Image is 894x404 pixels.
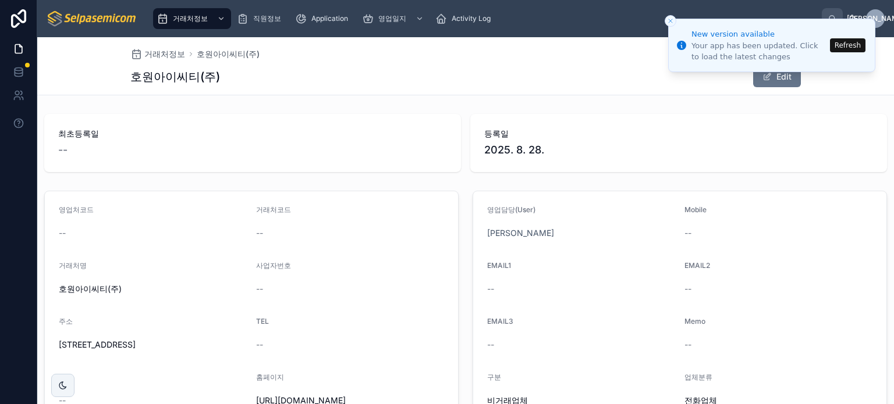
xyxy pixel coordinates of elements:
[256,227,263,239] span: --
[311,14,348,23] span: Application
[47,9,138,28] img: App logo
[256,283,263,295] span: --
[452,14,491,23] span: Activity Log
[378,14,406,23] span: 영업일지
[59,283,247,295] span: 호원아이씨티(주)
[233,8,289,29] a: 직원정보
[130,69,220,85] h1: 호원아이씨티(주)
[147,6,822,31] div: scrollable content
[59,205,94,214] span: 영업처코드
[59,261,87,270] span: 거래처명
[753,66,801,87] button: Edit
[487,373,501,381] span: 구분
[487,317,513,326] span: EMAIL3
[253,14,281,23] span: 직원정보
[684,227,691,239] span: --
[684,283,691,295] span: --
[684,205,707,214] span: Mobile
[144,48,185,60] span: 거래처정보
[432,8,499,29] a: Activity Log
[487,205,535,214] span: 영업담당(User)
[684,373,712,381] span: 업체분류
[256,373,284,381] span: 홈페이지
[487,227,554,239] a: [PERSON_NAME]
[684,339,691,351] span: --
[58,142,68,158] span: --
[830,38,865,52] button: Refresh
[691,28,826,40] div: New version available
[684,317,705,326] span: Memo
[684,261,710,270] span: EMAIL2
[691,41,826,62] div: Your app has been updated. Click to load the latest changes
[59,339,247,351] span: [STREET_ADDRESS]
[197,48,260,60] a: 호원아이씨티(주)
[484,128,873,140] span: 등록일
[665,15,676,27] button: Close toast
[487,261,511,270] span: EMAIL1
[292,8,356,29] a: Application
[153,8,231,29] a: 거래처정보
[256,317,269,326] span: TEL
[59,373,72,381] span: FAX
[256,205,291,214] span: 거래처코드
[487,283,494,295] span: --
[487,339,494,351] span: --
[173,14,208,23] span: 거래처정보
[359,8,430,29] a: 영업일지
[256,339,263,351] span: --
[59,317,73,326] span: 주소
[256,261,291,270] span: 사업자번호
[59,227,66,239] span: --
[58,128,447,140] span: 최초등록일
[484,142,873,158] span: 2025. 8. 28.
[130,48,185,60] a: 거래처정보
